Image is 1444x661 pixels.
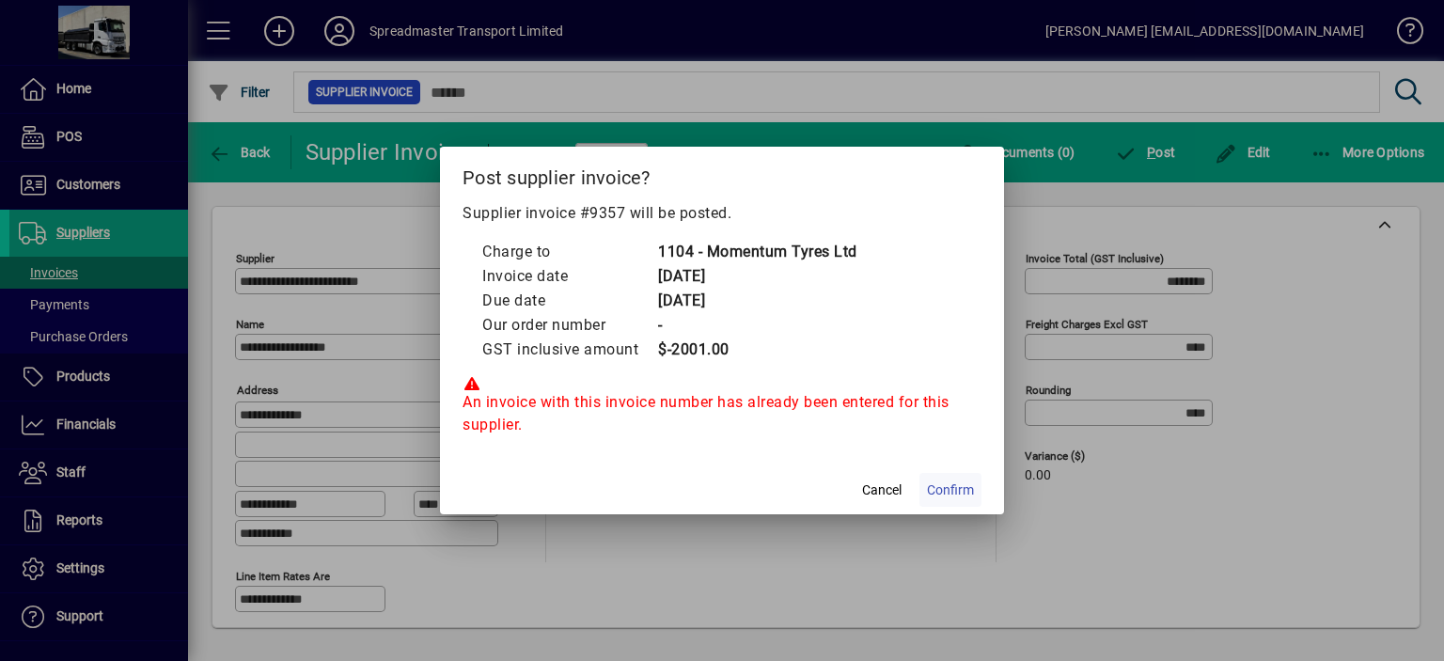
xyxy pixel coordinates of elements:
[463,202,981,225] p: Supplier invoice #9357 will be posted.
[481,264,657,289] td: Invoice date
[657,313,857,338] td: -
[463,376,981,436] div: An invoice with this invoice number has already been entered for this supplier.
[481,240,657,264] td: Charge to
[852,473,912,507] button: Cancel
[657,240,857,264] td: 1104 - Momentum Tyres Ltd
[657,338,857,362] td: $-2001.00
[481,338,657,362] td: GST inclusive amount
[862,480,902,500] span: Cancel
[919,473,981,507] button: Confirm
[657,264,857,289] td: [DATE]
[927,480,974,500] span: Confirm
[481,313,657,338] td: Our order number
[440,147,1004,201] h2: Post supplier invoice?
[657,289,857,313] td: [DATE]
[481,289,657,313] td: Due date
